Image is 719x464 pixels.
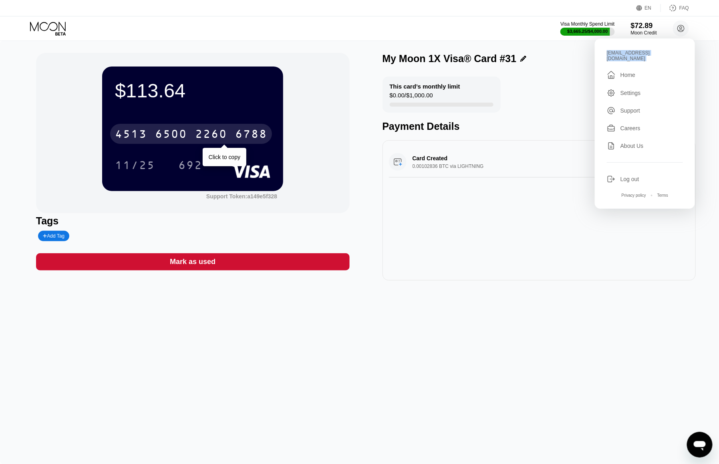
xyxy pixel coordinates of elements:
[607,175,683,184] div: Log out
[170,257,215,266] div: Mark as used
[607,124,683,133] div: Careers
[620,125,640,131] div: Careers
[607,141,683,150] div: About Us
[209,154,240,160] div: Click to copy
[607,70,616,80] div: 
[115,79,270,102] div: $113.64
[620,107,640,114] div: Support
[38,231,69,241] div: Add Tag
[110,124,272,144] div: 4513650022606788
[568,29,608,34] div: $3,665.25 / $4,000.00
[115,129,147,141] div: 4513
[631,22,657,36] div: $72.89Moon Credit
[206,193,277,200] div: Support Token:a149e5f328
[178,160,202,173] div: 692
[36,215,350,227] div: Tags
[36,253,350,270] div: Mark as used
[383,121,696,132] div: Payment Details
[631,22,657,30] div: $72.89
[607,50,683,61] div: [EMAIL_ADDRESS][DOMAIN_NAME]
[657,193,668,198] div: Terms
[687,432,713,458] iframe: Button to launch messaging window
[620,90,641,96] div: Settings
[645,5,652,11] div: EN
[43,233,64,239] div: Add Tag
[115,160,155,173] div: 11/25
[172,155,208,175] div: 692
[679,5,689,11] div: FAQ
[636,4,661,12] div: EN
[560,21,614,27] div: Visa Monthly Spend Limit
[607,70,683,80] div: Home
[620,143,644,149] div: About Us
[620,72,635,78] div: Home
[155,129,187,141] div: 6500
[607,89,683,97] div: Settings
[607,106,683,115] div: Support
[109,155,161,175] div: 11/25
[195,129,227,141] div: 2260
[631,30,657,36] div: Moon Credit
[383,53,517,65] div: My Moon 1X Visa® Card #31
[206,193,277,200] div: Support Token: a149e5f328
[390,92,433,103] div: $0.00 / $1,000.00
[560,21,614,36] div: Visa Monthly Spend Limit$3,665.25/$4,000.00
[622,193,646,198] div: Privacy policy
[661,4,689,12] div: FAQ
[620,176,639,182] div: Log out
[235,129,267,141] div: 6788
[390,83,460,90] div: This card’s monthly limit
